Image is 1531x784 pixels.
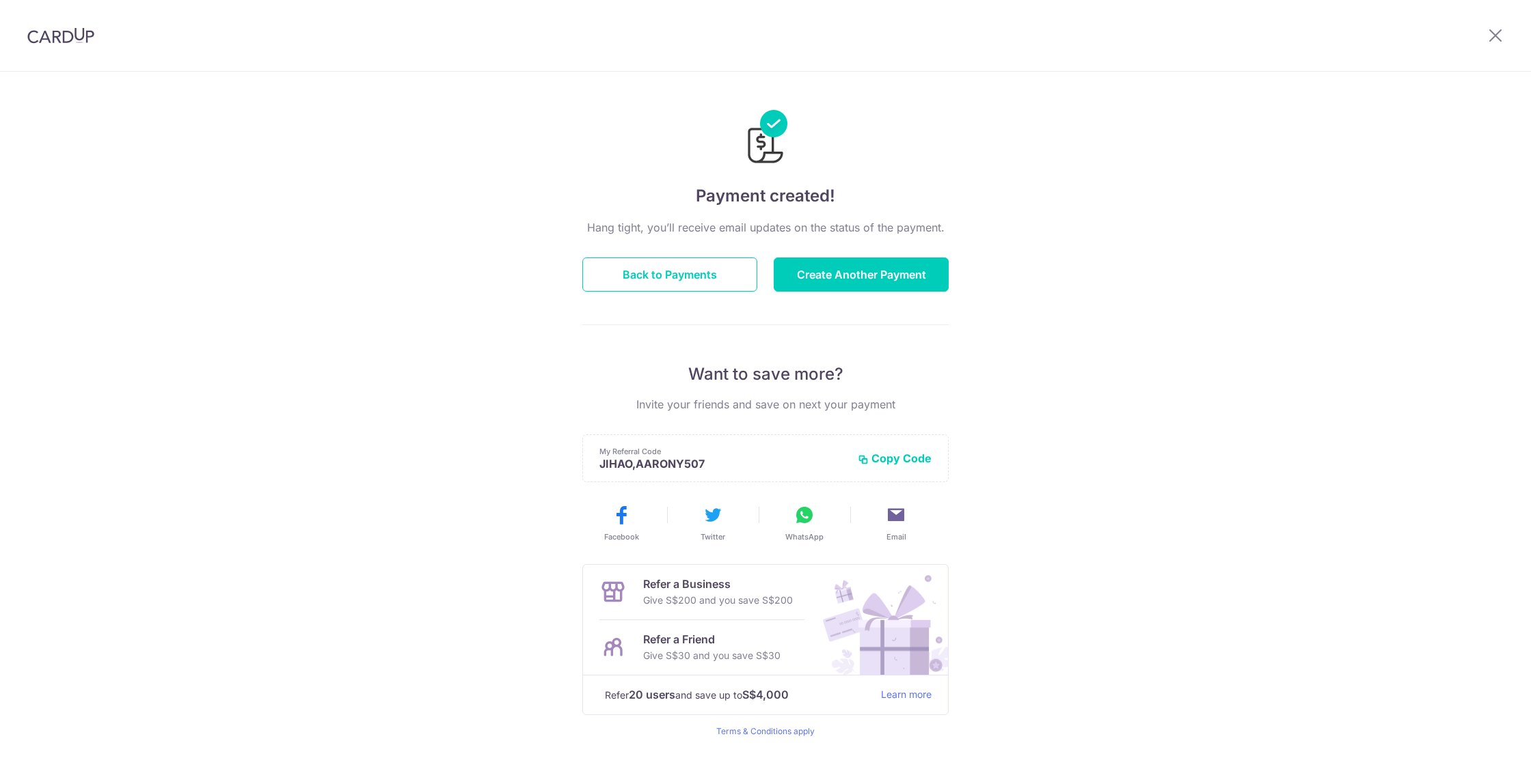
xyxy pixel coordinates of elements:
[858,451,932,465] button: Copy Code
[604,531,639,542] span: Facebook
[810,565,948,675] img: Refer
[643,592,793,608] p: Give S$200 and you save S$200
[785,531,824,542] span: WhatsApp
[881,686,932,703] a: Learn more
[599,446,847,457] p: My Referral Code
[605,686,870,703] p: Refer and save up to
[716,726,815,736] a: Terms & Conditions apply
[599,457,847,471] p: JIHAO,AARONY507
[643,576,793,592] p: Refer a Business
[643,647,781,664] p: Give S$30 and you save S$30
[582,396,949,412] p: Invite your friends and save on next your payment
[1443,743,1517,777] iframe: Opens a widget where you can find more information
[582,257,757,292] button: Back to Payments
[629,686,675,703] strong: 20 users
[673,504,753,542] button: Twitter
[643,631,781,647] p: Refer a Friend
[856,504,936,542] button: Email
[27,27,94,44] img: CardUp
[774,257,949,292] button: Create Another Payment
[581,504,662,542] button: Facebook
[701,531,725,542] span: Twitter
[582,219,949,236] p: Hang tight, you’ll receive email updates on the status of the payment.
[744,110,787,167] img: Payments
[582,184,949,208] h4: Payment created!
[886,531,906,542] span: Email
[764,504,845,542] button: WhatsApp
[582,363,949,385] p: Want to save more?
[742,686,789,703] strong: S$4,000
